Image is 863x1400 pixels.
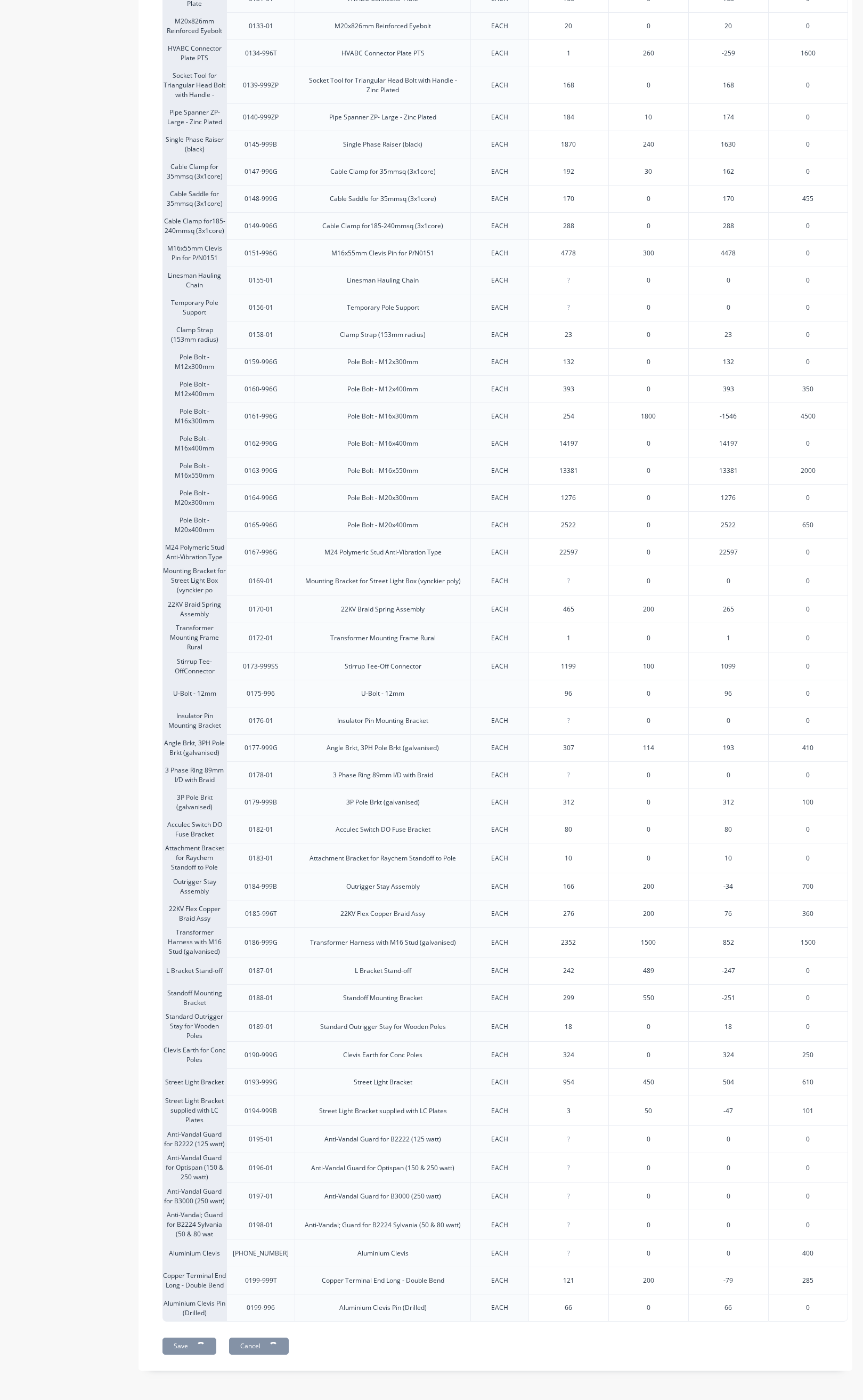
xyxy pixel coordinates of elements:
[529,653,608,680] div: 1199
[162,538,226,566] div: M24 Polymeric Stud Anti-Vibration Type
[245,548,278,557] div: 0167-996G
[491,770,508,780] div: EACH
[647,798,650,807] span: 0
[162,927,226,957] div: Transformer Harness with M16 Stud (galvanised)
[249,966,273,976] div: 0187-01
[529,430,608,457] div: 14197
[245,221,278,231] div: 0149-996G
[245,798,277,807] div: 0179-999B
[162,484,226,511] div: Pole Bolt - M20x300mm
[688,538,768,566] div: 22597
[347,466,418,476] div: Pole Bolt - M16x550mm
[688,1011,768,1041] div: 18
[643,743,654,753] span: 114
[245,743,278,753] div: 0177-999G
[688,900,768,927] div: 76
[245,466,278,476] div: 0163-996G
[688,185,768,212] div: 170
[249,330,273,340] div: 0158-01
[647,303,650,312] span: 0
[529,267,608,294] div: ?
[347,357,418,367] div: Pole Bolt - M12x300mm
[647,548,650,557] span: 0
[249,303,273,312] div: 0156-01
[529,873,608,900] div: 166
[529,457,608,484] div: 13381
[688,267,768,294] div: 0
[529,539,608,566] div: 22597
[529,104,608,131] div: 184
[162,984,226,1011] div: Standoff Mounting Bracket
[529,158,608,185] div: 192
[529,816,608,843] div: 80
[529,213,608,239] div: 288
[806,662,810,671] span: 0
[336,825,430,834] div: Acculec Switch DO Fuse Bracket
[806,81,810,90] span: 0
[347,439,418,448] div: Pole Bolt - M16x400mm
[801,938,816,947] span: 1500
[688,131,768,158] div: 1630
[688,1041,768,1068] div: 324
[249,21,273,31] div: 0133-01
[529,762,608,788] div: ?
[643,49,654,58] span: 260
[162,873,226,900] div: Outrigger Stay Assembly
[249,825,273,834] div: 0182-01
[806,1022,810,1032] span: 0
[491,357,508,367] div: EACH
[162,375,226,403] div: Pole Bolt - M12x400mm
[310,938,456,947] div: Transformer Harness with M16 Stud (galvanised)
[162,596,226,623] div: 22KV Braid Spring Assembly
[688,957,768,984] div: -247
[688,239,768,267] div: 4478
[643,909,654,919] span: 200
[802,909,813,919] span: 360
[243,81,279,90] div: 0139-999ZP
[806,689,810,698] span: 0
[529,900,608,927] div: 276
[333,770,433,780] div: 3 Phase Ring 89mm I/D with Braid
[647,466,650,476] span: 0
[162,957,226,984] div: L Bracket Stand-off
[688,457,768,484] div: 13381
[361,689,404,698] div: U-Bolt - 12mm
[529,240,608,267] div: 4778
[491,221,508,231] div: EACH
[249,276,273,285] div: 0155-01
[688,788,768,816] div: 312
[529,512,608,538] div: 2522
[491,633,508,643] div: EACH
[529,1013,608,1040] div: 18
[491,882,508,891] div: EACH
[491,493,508,503] div: EACH
[347,520,418,530] div: Pole Bolt - M20x400mm
[491,276,508,285] div: EACH
[162,623,226,653] div: Transformer Mounting Frame Rural
[249,605,273,614] div: 0170-01
[529,789,608,816] div: 312
[529,625,608,651] div: 1
[162,239,226,267] div: M16x55mm Clevis Pin for P/N0151
[643,966,654,976] span: 489
[491,21,508,31] div: EACH
[330,194,436,204] div: Cable Saddle for 35mmsq (3x1core)
[688,348,768,375] div: 132
[647,81,650,90] span: 0
[806,248,810,258] span: 0
[343,140,422,149] div: Single Phase Raiser (black)
[162,707,226,734] div: Insulator Pin Mounting Bracket
[647,1022,650,1032] span: 0
[643,248,654,258] span: 300
[491,938,508,947] div: EACH
[641,938,656,947] span: 1500
[162,39,226,67] div: HVABC Connector Plate PTS
[688,843,768,873] div: 10
[310,854,456,863] div: Attachment Bracket for Raychem Standoff to Pole
[491,909,508,919] div: EACH
[162,511,226,538] div: Pole Bolt - M20x400mm
[247,689,275,698] div: 0175-996
[529,845,608,872] div: 10
[491,439,508,448] div: EACH
[162,430,226,457] div: Pole Bolt - M16x400mm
